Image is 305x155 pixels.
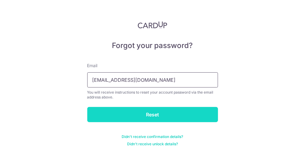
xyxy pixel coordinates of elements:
[122,134,183,139] a: Didn't receive confirmation details?
[87,63,98,69] label: Email
[87,72,218,88] input: Enter your Email
[87,90,218,100] div: You will receive instructions to reset your account password via the email address above.
[127,142,178,146] a: Didn't receive unlock details?
[138,21,168,29] img: CardUp Logo
[87,41,218,50] h5: Forgot your password?
[87,107,218,122] input: Reset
